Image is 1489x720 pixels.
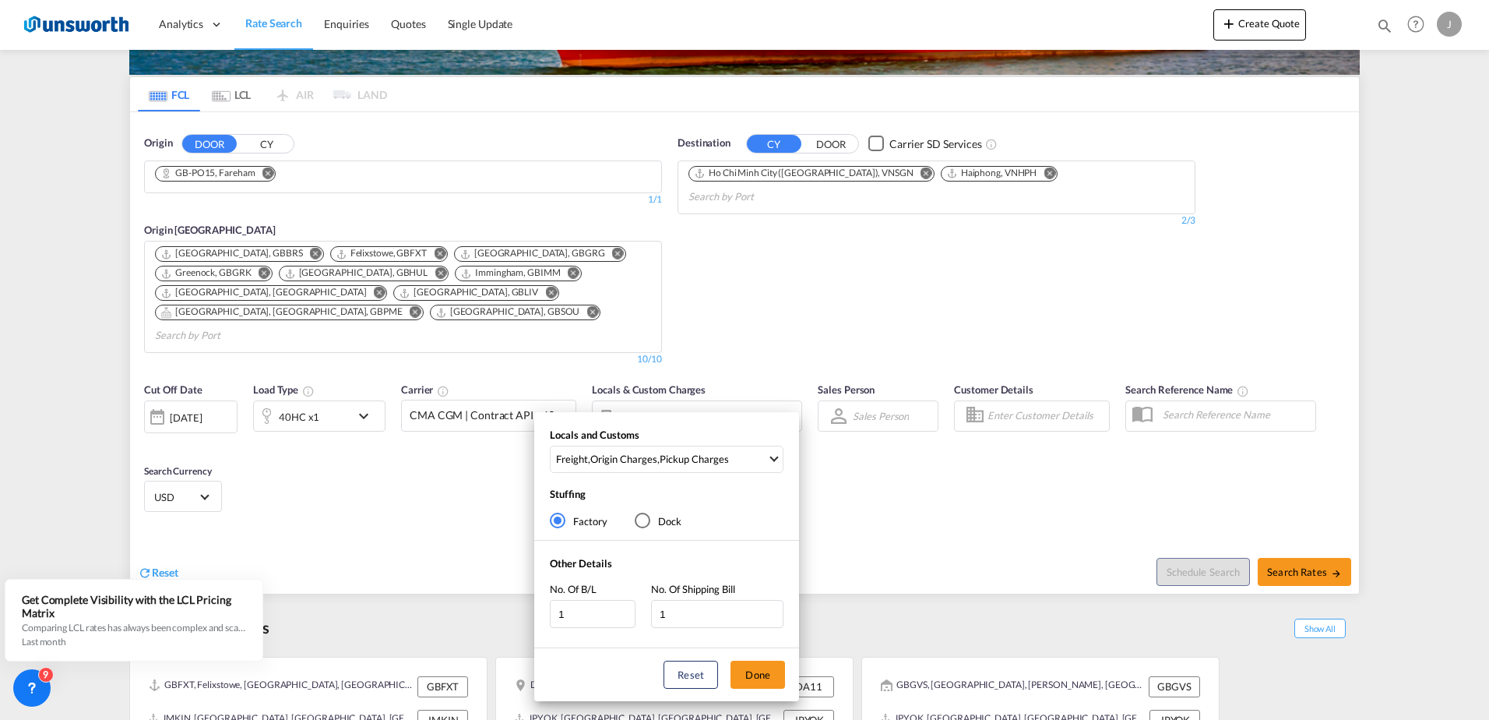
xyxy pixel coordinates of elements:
[556,452,588,466] div: Freight
[730,661,785,689] button: Done
[550,446,783,473] md-select: Select Locals and Customs: Freight, Origin Charges, Pickup Charges
[550,600,635,628] input: No. Of B/L
[550,429,639,441] span: Locals and Customs
[550,488,586,500] span: Stuffing
[590,452,657,466] div: Origin Charges
[664,661,718,689] button: Reset
[550,513,607,528] md-radio-button: Factory
[556,452,767,466] span: , ,
[635,513,681,528] md-radio-button: Dock
[651,583,735,595] span: No. Of Shipping Bill
[651,600,783,628] input: No. Of Shipping Bill
[550,583,597,595] span: No. Of B/L
[550,557,612,570] span: Other Details
[660,452,729,466] div: Pickup Charges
